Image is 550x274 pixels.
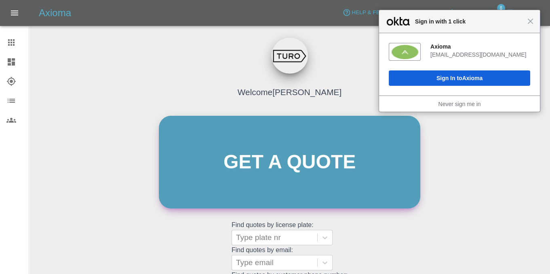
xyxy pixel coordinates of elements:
span: Sign in with 1 click [411,17,527,26]
a: Never sign me in [438,101,480,107]
h5: Axioma [39,6,71,19]
div: [EMAIL_ADDRESS][DOMAIN_NAME] [430,51,530,58]
a: Account [405,6,446,19]
h4: Welcome [PERSON_NAME] [238,86,341,98]
span: Axioma [462,75,483,81]
span: Help & Feedback [352,8,402,17]
grid: Find quotes by license plate: [232,221,348,245]
button: Help & Feedback [341,6,404,19]
span: Account [417,8,444,18]
span: Close [527,18,533,24]
button: Notifications [446,6,501,19]
a: Get a quote [159,116,420,208]
button: Open drawer [5,3,24,23]
button: Logout [504,6,540,19]
span: Logout [515,8,538,17]
button: Sign In toAxioma [389,70,530,86]
span: 8 [497,4,505,12]
span: Notifications [457,8,499,17]
grid: Find quotes by email: [232,246,348,270]
img: ... [272,38,308,74]
div: Axioma [430,43,530,50]
img: fs0b0w6k0vZhXWMPP357 [392,45,418,59]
